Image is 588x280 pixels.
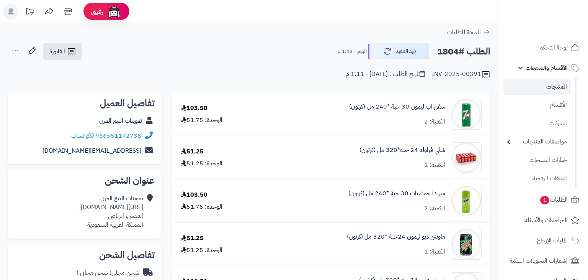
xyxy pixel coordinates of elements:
[503,79,571,95] a: المنتجات
[71,131,94,140] a: واتساب
[503,97,571,113] a: الأقسام
[451,229,481,260] img: 1747589162-6e7ff969-24c4-4b5f-83cf-0a0709aa-90x90.jpg
[77,268,139,277] div: شحن مجاني
[14,176,155,185] h2: عنوان الشحن
[447,28,481,37] span: العودة للطلبات
[424,117,445,126] div: الكمية: 2
[43,43,82,60] a: الفاتورة
[503,170,571,187] a: الملفات الرقمية
[346,70,425,79] div: تاريخ الطلب : [DATE] - 1:11 م
[503,115,571,132] a: الماركات
[14,250,155,260] h2: تفاصيل الشحن
[503,133,571,150] a: مواصفات المنتجات
[20,4,39,21] a: تحديثات المنصة
[106,4,122,19] img: ai-face.png
[424,247,445,256] div: الكمية: 1
[503,191,583,209] a: الطلبات1
[42,146,141,155] a: [EMAIL_ADDRESS][DOMAIN_NAME]
[368,43,429,59] button: قيد التنفيذ
[537,235,568,246] span: طلبات الإرجاع
[181,234,204,243] div: 51.25
[503,38,583,57] a: لوحة التحكم
[359,146,445,155] a: شاني فراولة 24 حبة*320 مل (كرتون)
[181,147,204,156] div: 51.25
[526,63,568,73] span: الأقسام والمنتجات
[540,196,549,204] span: 1
[503,231,583,250] a: طلبات الإرجاع
[432,70,490,79] div: INV-2025-00391
[49,47,65,56] span: الفاتورة
[99,116,142,125] a: تموينات البيع المرن
[539,42,568,53] span: لوحة التحكم
[424,204,445,213] div: الكمية: 2
[338,48,367,55] small: اليوم - 1:13 م
[77,268,111,277] span: ( شحن مجاني )
[424,161,445,170] div: الكمية: 1
[503,252,583,270] a: إشعارات التحويلات البنكية
[536,21,581,38] img: logo-2.png
[348,189,445,198] a: ميرندا حمضيات 30 حبة *240 مل (كرتون)
[539,194,568,205] span: الطلبات
[451,186,481,216] img: 1747566616-1481083d-48b6-4b0f-b89f-c8f09a39-90x90.jpg
[524,215,568,226] span: المراجعات والأسئلة
[437,44,490,59] h2: الطلب #1804
[79,194,143,229] div: تموينات البيع المرن [URL][DOMAIN_NAME]، القدس، الرياض المملكة العربية السعودية
[503,152,571,168] a: خيارات المنتجات
[181,246,222,255] div: الوحدة: 51.25
[181,104,207,113] div: 103.50
[451,99,481,130] img: 1747541124-caa6673e-b677-477c-bbb4-b440b79b-90x90.jpg
[447,28,490,37] a: العودة للطلبات
[91,7,103,16] span: رفيق
[503,211,583,229] a: المراجعات والأسئلة
[95,131,141,140] a: 966551192738
[14,99,155,108] h2: تفاصيل العميل
[347,232,445,241] a: ماونتن ديو ليمون 24حبة *320 مل (كرتون)
[181,116,222,125] div: الوحدة: 51.75
[181,159,222,168] div: الوحدة: 51.25
[349,102,445,111] a: سفن اب ليمون 30 حبة *240 مل (كرتون)
[181,191,207,199] div: 103.50
[181,203,222,211] div: الوحدة: 51.75
[510,255,568,266] span: إشعارات التحويلات البنكية
[451,142,481,173] img: 1747542077-4f066927-1750-4e9d-9c34-ff2f7387-90x90.jpg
